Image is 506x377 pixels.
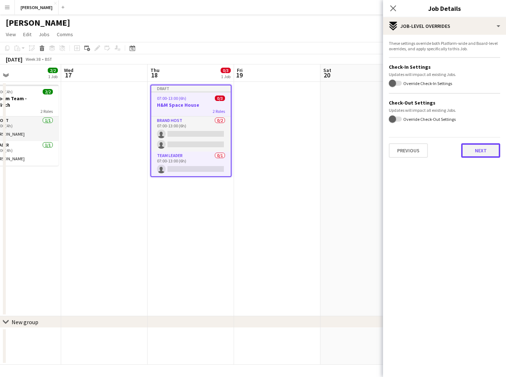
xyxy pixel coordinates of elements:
a: Edit [20,30,34,39]
span: Sat [323,67,331,73]
span: 2 Roles [213,109,225,114]
button: Previous [389,143,428,158]
span: 0/3 [221,68,231,73]
span: Jobs [39,31,50,38]
app-card-role: Team Leader0/107:00-13:00 (6h) [151,152,231,176]
div: [DATE] [6,56,22,63]
span: Thu [150,67,160,73]
span: 2/2 [48,68,58,73]
span: 17 [63,71,73,79]
h3: Check-Out Settings [389,99,500,106]
span: 0/3 [215,96,225,101]
div: Updates will impact all existing Jobs. [389,72,500,77]
div: 1 Job [48,74,58,79]
div: BST [45,56,52,62]
button: [PERSON_NAME] [15,0,59,14]
span: Fri [237,67,243,73]
span: View [6,31,16,38]
span: 19 [236,71,243,79]
div: Draft [151,85,231,91]
a: Jobs [36,30,52,39]
app-job-card: Draft07:00-13:00 (6h)0/3H&M Space House2 RolesBrand Host0/207:00-13:00 (6h) Team Leader0/107:00-1... [150,85,231,177]
span: Comms [57,31,73,38]
h3: H&M Space House [151,102,231,108]
span: 07:00-13:00 (6h) [157,96,186,101]
div: Job-Level Overrides [383,17,506,35]
h1: [PERSON_NAME] [6,17,70,28]
div: Updates will impact all existing Jobs. [389,107,500,113]
button: Next [461,143,500,158]
a: View [3,30,19,39]
label: Override Check-In Settings [402,81,452,86]
span: 2/2 [43,89,53,94]
app-card-role: Brand Host0/207:00-13:00 (6h) [151,117,231,152]
h3: Job Details [383,4,506,13]
div: New group [12,318,38,326]
span: Week 38 [24,56,42,62]
h3: Check-In Settings [389,64,500,70]
span: 18 [149,71,160,79]
span: 20 [322,71,331,79]
div: These settings override both Platform-wide and Board-level overrides, and apply specifically to t... [389,41,500,51]
span: Wed [64,67,73,73]
div: 1 Job [221,74,230,79]
span: 2 Roles [41,109,53,114]
a: Comms [54,30,76,39]
span: Edit [23,31,31,38]
label: Override Check-Out Settings [402,116,456,122]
